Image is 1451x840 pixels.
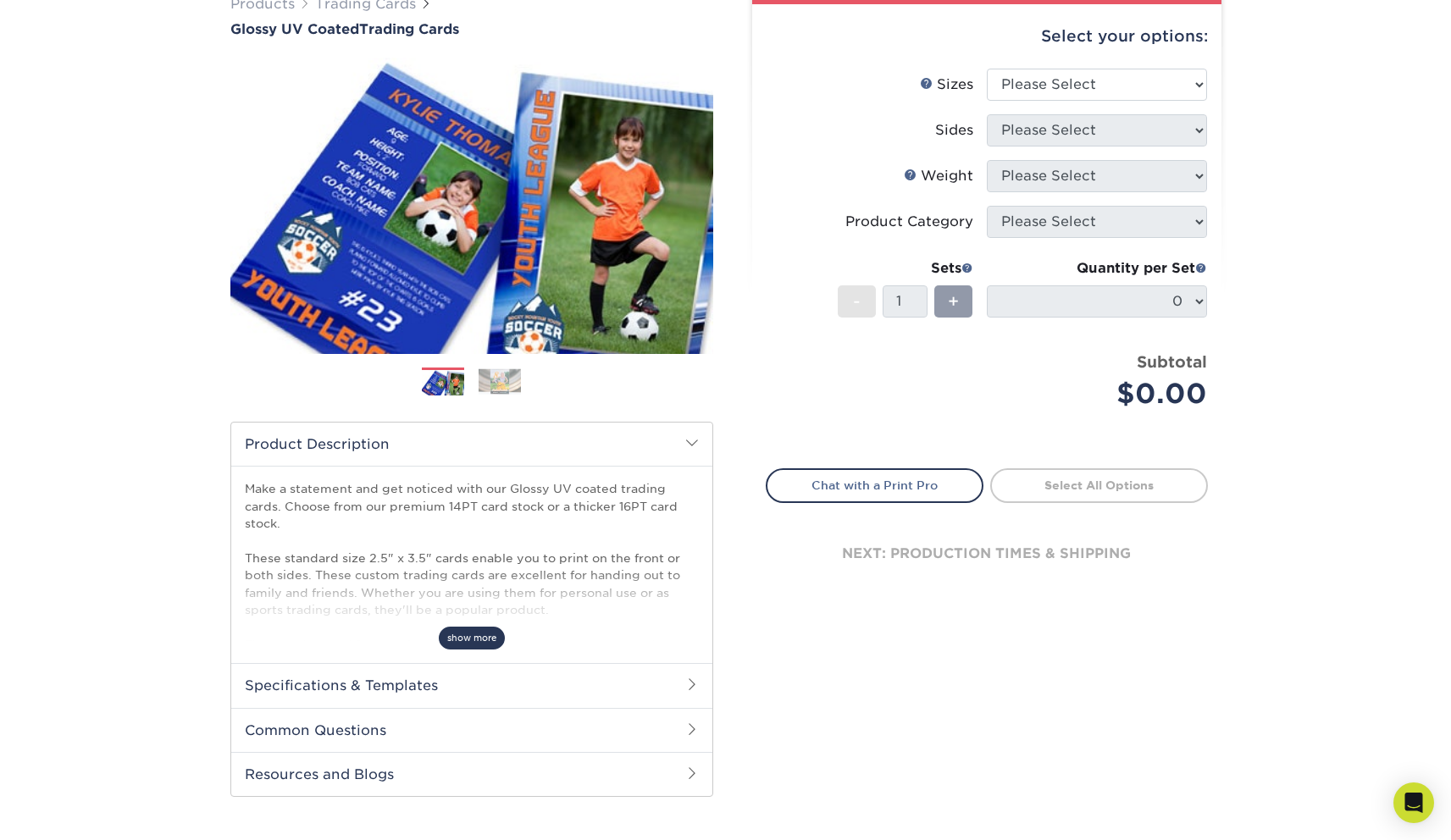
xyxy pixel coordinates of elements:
span: Glossy UV Coated [230,21,359,37]
a: Chat with a Print Pro [766,468,983,502]
div: Sizes [920,75,973,95]
img: Glossy UV Coated 01 [230,39,713,373]
h2: Specifications & Templates [231,663,712,707]
h2: Resources and Blogs [231,752,712,796]
h1: Trading Cards [230,21,713,37]
h2: Common Questions [231,708,712,752]
a: Glossy UV CoatedTrading Cards [230,21,713,37]
img: Trading Cards 02 [479,368,521,395]
div: Sides [935,120,973,141]
span: - [853,289,861,314]
div: Select your options: [766,4,1208,69]
div: Open Intercom Messenger [1393,782,1434,823]
div: next: production times & shipping [766,503,1208,605]
p: Make a statement and get noticed with our Glossy UV coated trading cards. Choose from our premium... [245,480,699,688]
div: $0.00 [1000,373,1207,414]
div: Product Category [845,212,973,232]
div: Quantity per Set [987,258,1207,279]
div: Weight [904,166,973,186]
h2: Product Description [231,423,712,466]
span: show more [439,627,505,649]
strong: Subtotal [1137,352,1207,371]
iframe: Google Customer Reviews [4,788,144,834]
div: Sets [838,258,973,279]
a: Select All Options [990,468,1208,502]
img: Trading Cards 01 [422,368,464,398]
span: + [948,289,959,314]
